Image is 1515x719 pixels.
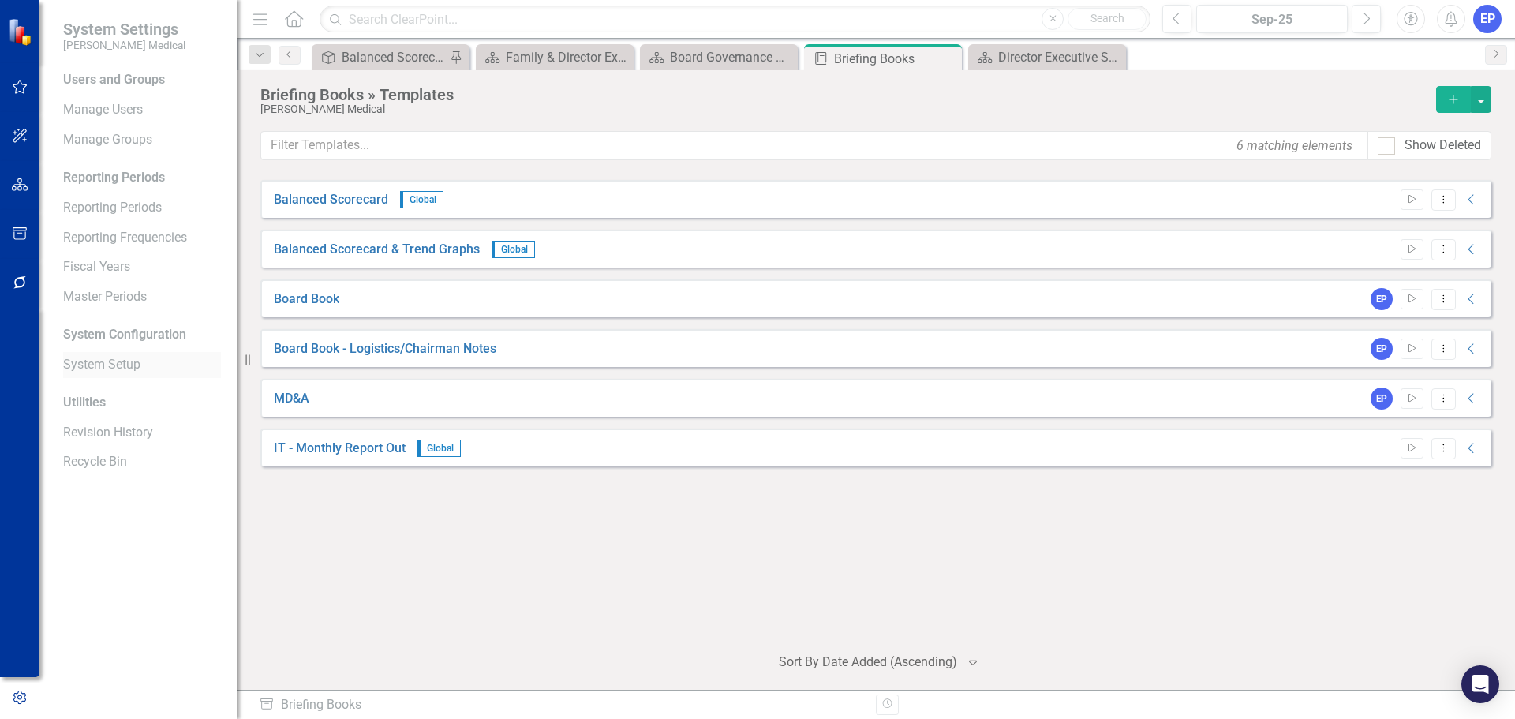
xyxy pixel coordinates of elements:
[63,71,221,89] div: Users and Groups
[63,356,221,374] a: System Setup
[492,241,535,258] span: Global
[1233,133,1356,159] div: 6 matching elements
[260,103,1428,115] div: [PERSON_NAME] Medical
[63,326,221,344] div: System Configuration
[63,258,221,276] a: Fiscal Years
[998,47,1122,67] div: Director Executive Session
[417,440,461,457] span: Global
[1090,12,1124,24] span: Search
[63,169,221,187] div: Reporting Periods
[259,696,864,714] div: Briefing Books
[1473,5,1502,33] button: EP
[400,191,443,208] span: Global
[480,47,630,67] a: Family & Director Executive Session
[274,290,339,309] a: Board Book
[63,453,221,471] a: Recycle Bin
[63,199,221,217] a: Reporting Periods
[834,49,958,69] div: Briefing Books
[274,340,496,358] a: Board Book - Logistics/Chairman Notes
[1371,388,1393,410] div: EP
[1196,5,1348,33] button: Sep-25
[63,39,185,51] small: [PERSON_NAME] Medical
[1371,338,1393,360] div: EP
[274,241,480,259] a: Balanced Scorecard & Trend Graphs
[1461,665,1499,703] div: Open Intercom Messenger
[972,47,1122,67] a: Director Executive Session
[63,20,185,39] span: System Settings
[316,47,446,67] a: Balanced Scorecard (Daily Huddle)
[63,229,221,247] a: Reporting Frequencies
[63,288,221,306] a: Master Periods
[63,131,221,149] a: Manage Groups
[260,86,1428,103] div: Briefing Books » Templates
[274,390,309,408] a: MD&A
[1202,10,1342,29] div: Sep-25
[63,424,221,442] a: Revision History
[506,47,630,67] div: Family & Director Executive Session
[1405,137,1481,155] div: Show Deleted
[1371,288,1393,310] div: EP
[644,47,794,67] a: Board Governance Committee Meeting
[670,47,794,67] div: Board Governance Committee Meeting
[8,18,36,46] img: ClearPoint Strategy
[342,47,446,67] div: Balanced Scorecard (Daily Huddle)
[320,6,1150,33] input: Search ClearPoint...
[274,440,406,458] a: IT - Monthly Report Out
[63,394,221,412] div: Utilities
[274,191,388,209] a: Balanced Scorecard
[260,131,1368,160] input: Filter Templates...
[1068,8,1147,30] button: Search
[63,101,221,119] a: Manage Users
